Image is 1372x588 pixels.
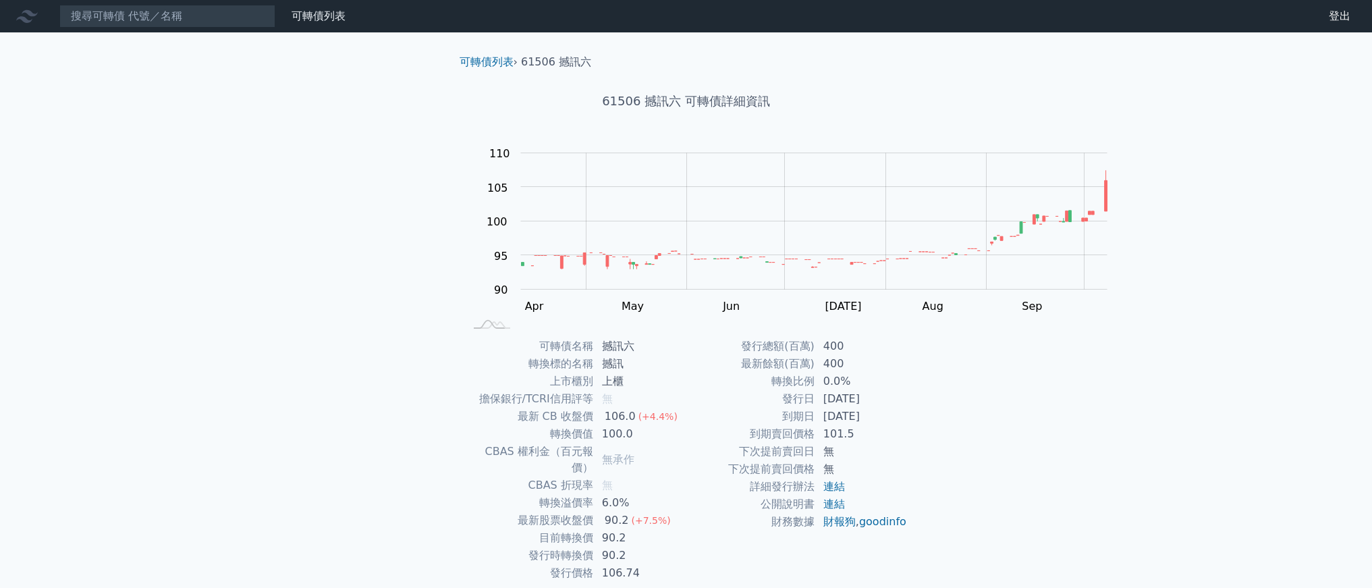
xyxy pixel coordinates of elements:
a: goodinfo [859,515,906,528]
td: 400 [815,355,908,373]
td: 101.5 [815,425,908,443]
span: (+4.4%) [638,411,678,422]
td: 到期日 [686,408,815,425]
tspan: Aug [923,300,943,313]
td: 目前轉換價 [465,529,594,547]
li: › [460,54,518,70]
td: 上櫃 [594,373,686,390]
td: 發行總額(百萬) [686,338,815,355]
tspan: 110 [489,147,510,160]
td: 擔保銀行/TCRI信用評等 [465,390,594,408]
td: 轉換價值 [465,425,594,443]
td: 撼訊 [594,355,686,373]
tspan: 105 [487,182,508,194]
td: 轉換溢價率 [465,494,594,512]
td: 最新 CB 收盤價 [465,408,594,425]
td: 財務數據 [686,513,815,531]
tspan: Jun [722,300,740,313]
td: 發行時轉換價 [465,547,594,564]
td: 上市櫃別 [465,373,594,390]
div: 106.0 [602,408,638,425]
a: 可轉債列表 [292,9,346,22]
a: 連結 [823,480,845,493]
td: 到期賣回價格 [686,425,815,443]
td: 詳細發行辦法 [686,478,815,496]
td: 最新股票收盤價 [465,512,594,529]
td: 最新餘額(百萬) [686,355,815,373]
a: 可轉債列表 [460,55,514,68]
tspan: Sep [1022,300,1042,313]
td: 下次提前賣回日 [686,443,815,460]
td: 可轉債名稱 [465,338,594,355]
div: 90.2 [602,512,632,529]
td: 公開說明書 [686,496,815,513]
td: 發行價格 [465,564,594,582]
td: 轉換標的名稱 [465,355,594,373]
td: 90.2 [594,529,686,547]
tspan: 95 [494,250,507,263]
span: (+7.5%) [631,515,670,526]
td: 無 [815,443,908,460]
td: 無 [815,460,908,478]
a: 連結 [823,498,845,510]
td: 轉換比例 [686,373,815,390]
td: 發行日 [686,390,815,408]
h1: 61506 撼訊六 可轉債詳細資訊 [449,92,924,111]
tspan: 100 [487,215,507,228]
tspan: [DATE] [825,300,861,313]
span: 無 [602,479,613,491]
td: [DATE] [815,390,908,408]
span: 無承作 [602,453,634,466]
tspan: May [622,300,644,313]
td: CBAS 權利金（百元報價） [465,443,594,477]
td: , [815,513,908,531]
td: 0.0% [815,373,908,390]
td: 90.2 [594,547,686,564]
td: 下次提前賣回價格 [686,460,815,478]
a: 登出 [1318,5,1361,27]
td: 106.74 [594,564,686,582]
li: 61506 撼訊六 [521,54,591,70]
td: CBAS 折現率 [465,477,594,494]
tspan: Apr [525,300,544,313]
td: 撼訊六 [594,338,686,355]
tspan: 90 [494,284,507,296]
input: 搜尋可轉債 代號／名稱 [59,5,275,28]
td: 6.0% [594,494,686,512]
a: 財報狗 [823,515,856,528]
span: 無 [602,392,613,405]
g: Chart [480,147,1128,313]
td: [DATE] [815,408,908,425]
td: 100.0 [594,425,686,443]
td: 400 [815,338,908,355]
